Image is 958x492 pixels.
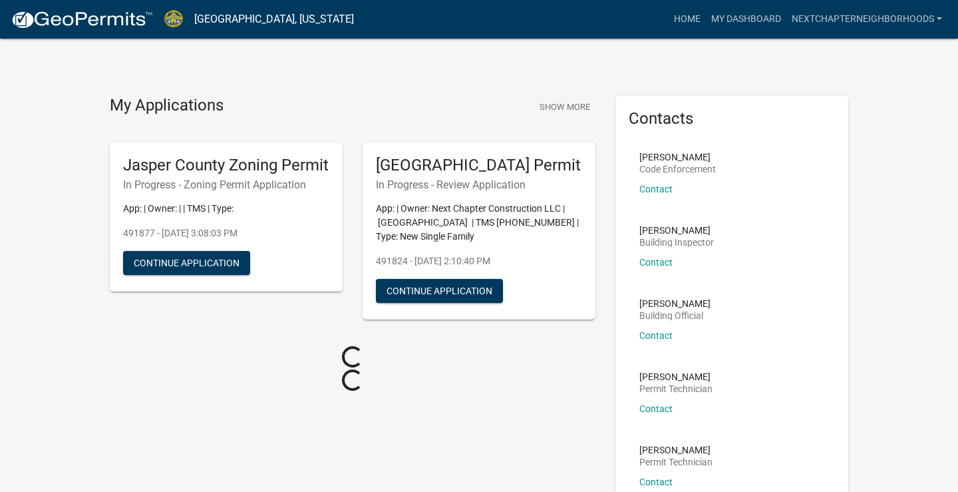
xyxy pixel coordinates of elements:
[194,8,354,31] a: [GEOGRAPHIC_DATA], [US_STATE]
[786,7,947,32] a: Nextchapterneighborhoods
[639,372,713,381] p: [PERSON_NAME]
[629,109,835,128] h5: Contacts
[376,202,582,244] p: App: | Owner: Next Chapter Construction LLC | [GEOGRAPHIC_DATA] | TMS [PHONE_NUMBER] | Type: New ...
[639,330,673,341] a: Contact
[123,202,329,216] p: App: | Owner: | | TMS | Type:
[706,7,786,32] a: My Dashboard
[639,477,673,487] a: Contact
[639,403,673,414] a: Contact
[639,384,713,393] p: Permit Technician
[376,178,582,191] h6: In Progress - Review Application
[376,156,582,175] h5: [GEOGRAPHIC_DATA] Permit
[639,457,713,467] p: Permit Technician
[639,257,673,268] a: Contact
[639,152,716,162] p: [PERSON_NAME]
[639,184,673,194] a: Contact
[639,311,711,320] p: Building Official
[123,226,329,240] p: 491877 - [DATE] 3:08:03 PM
[164,10,184,28] img: Jasper County, South Carolina
[123,178,329,191] h6: In Progress - Zoning Permit Application
[123,251,250,275] button: Continue Application
[534,96,595,118] button: Show More
[639,299,711,308] p: [PERSON_NAME]
[669,7,706,32] a: Home
[110,96,224,116] h4: My Applications
[639,238,714,247] p: Building Inspector
[376,279,503,303] button: Continue Application
[123,156,329,175] h5: Jasper County Zoning Permit
[639,445,713,455] p: [PERSON_NAME]
[639,164,716,174] p: Code Enforcement
[639,226,714,235] p: [PERSON_NAME]
[376,254,582,268] p: 491824 - [DATE] 2:10:40 PM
